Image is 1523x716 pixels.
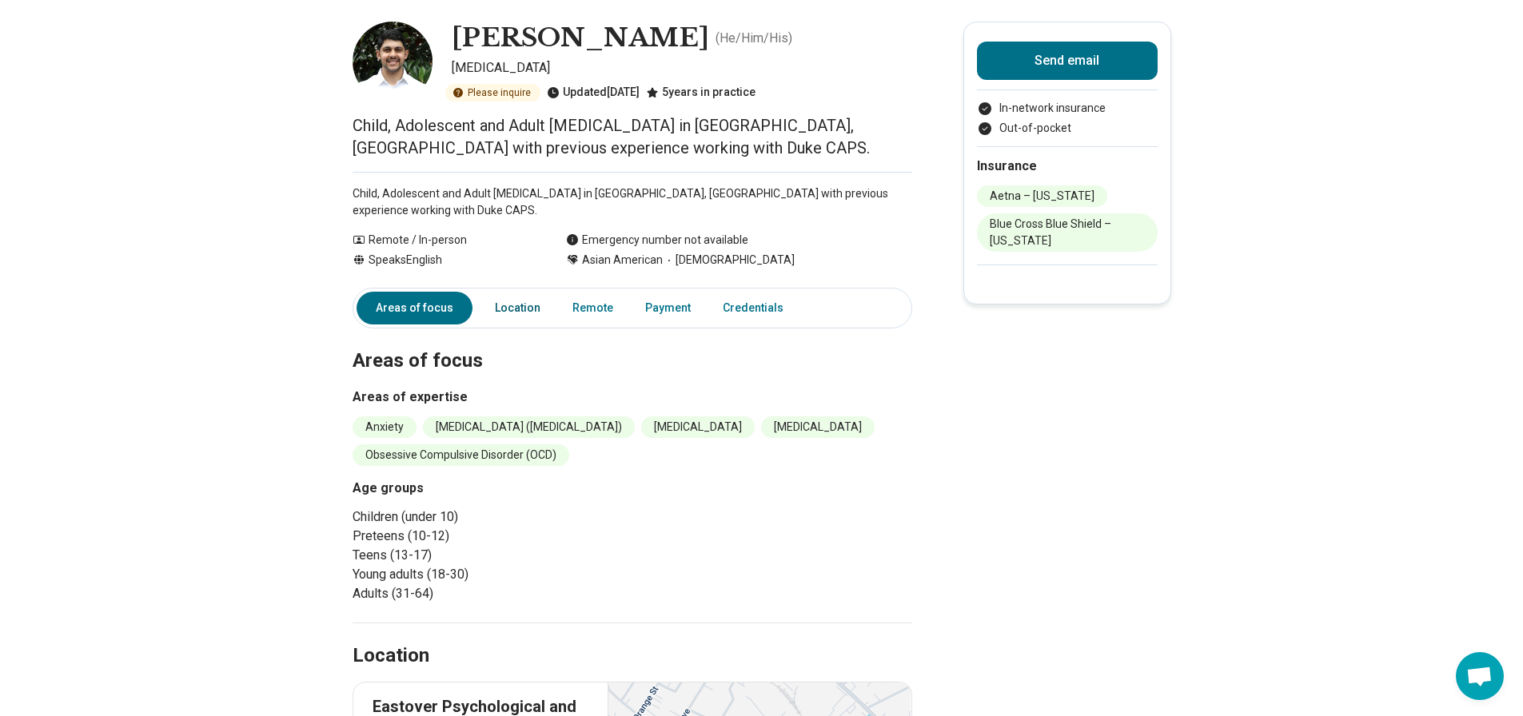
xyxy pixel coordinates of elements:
[977,100,1158,137] ul: Payment options
[761,416,875,438] li: [MEDICAL_DATA]
[353,185,912,219] p: Child, Adolescent and Adult [MEDICAL_DATA] in [GEOGRAPHIC_DATA], [GEOGRAPHIC_DATA] with previous ...
[353,416,417,438] li: Anxiety
[977,120,1158,137] li: Out-of-pocket
[485,292,550,324] a: Location
[353,252,534,268] div: Speaks English
[641,416,755,438] li: [MEDICAL_DATA]
[353,642,429,670] h2: Location
[713,292,803,324] a: Credentials
[646,84,756,101] div: 5 years in practice
[353,309,912,375] h2: Areas of focus
[563,292,623,324] a: Remote
[353,232,534,249] div: Remote / In-person
[716,29,792,48] p: ( He/Him/His )
[977,42,1158,80] button: Send email
[977,157,1158,176] h2: Insurance
[977,185,1107,207] li: Aetna – [US_STATE]
[445,84,540,101] div: Please inquire
[353,444,569,466] li: Obsessive Compulsive Disorder (OCD)
[353,546,626,565] li: Teens (13-17)
[353,565,626,584] li: Young adults (18-30)
[353,584,626,603] li: Adults (31-64)
[977,100,1158,117] li: In-network insurance
[353,388,912,407] h3: Areas of expertise
[663,252,795,268] span: [DEMOGRAPHIC_DATA]
[353,22,433,101] img: Raj Shah, Psychiatrist
[357,292,472,324] a: Areas of focus
[566,232,748,249] div: Emergency number not available
[547,84,640,101] div: Updated [DATE]
[353,114,912,159] p: Child, Adolescent and Adult [MEDICAL_DATA] in [GEOGRAPHIC_DATA], [GEOGRAPHIC_DATA] with previous ...
[353,479,626,498] h3: Age groups
[636,292,700,324] a: Payment
[582,252,663,268] span: Asian American
[353,507,626,527] li: Children (under 10)
[977,213,1158,252] li: Blue Cross Blue Shield – [US_STATE]
[1456,652,1504,700] div: Open chat
[452,58,912,78] p: [MEDICAL_DATA]
[353,527,626,546] li: Preteens (10-12)
[452,22,709,55] h1: [PERSON_NAME]
[423,416,635,438] li: [MEDICAL_DATA] ([MEDICAL_DATA])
